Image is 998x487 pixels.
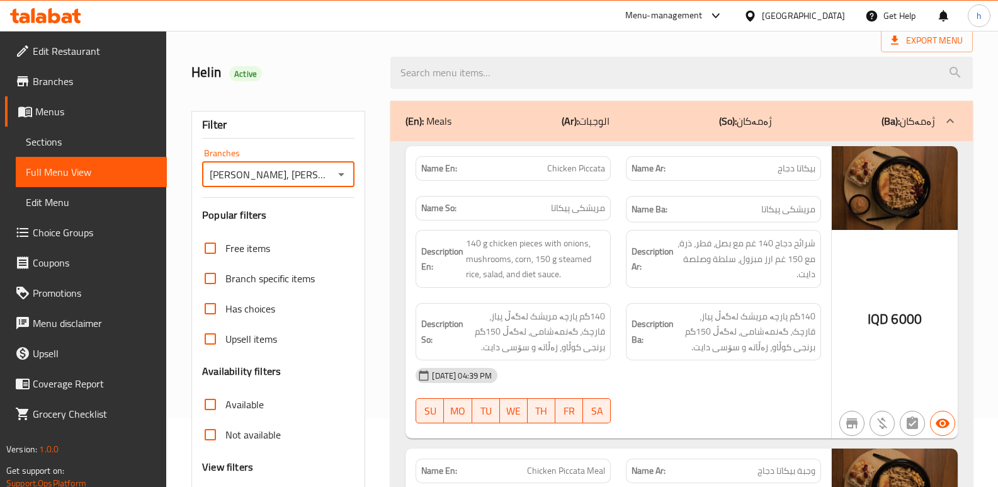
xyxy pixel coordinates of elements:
button: TH [528,398,555,423]
span: MO [449,402,467,420]
b: (Ba): [882,112,900,130]
strong: Description So: [421,316,463,347]
span: Grocery Checklist [33,406,157,421]
img: %D8%A8%D9%8A%D9%83%D8%A7%D8%AA%D8%A7_%D8%AF%D8%AC%D8%A7%D8%AC638958840008882853.jpg [832,146,958,230]
span: Edit Menu [26,195,157,210]
a: Coverage Report [5,369,167,399]
div: [GEOGRAPHIC_DATA] [762,9,845,23]
span: مریشکی پیکاتا [551,202,605,215]
a: Coupons [5,248,167,278]
a: Sections [16,127,167,157]
span: Promotions [33,285,157,301]
h2: Helin [191,63,375,82]
span: Menus [35,104,157,119]
strong: Name So: [421,202,456,215]
span: Branch specific items [225,271,315,286]
button: SA [583,398,611,423]
div: (En): Meals(Ar):الوجبات(So):ژەمەکان(Ba):ژەمەکان [390,101,973,141]
b: (En): [405,112,424,130]
p: Meals [405,113,451,129]
a: Upsell [5,338,167,369]
p: ژەمەکان [882,113,935,129]
span: IQD [868,307,888,331]
span: 140 g chicken pieces with onions, mushrooms, corn, 150 g steamed rice, salad, and diet sauce. [466,236,605,282]
span: Coverage Report [33,376,157,391]
span: WE [505,402,523,420]
span: بيكاتا دجاج [778,162,815,175]
span: Chicken Piccata Meal [527,464,605,478]
a: Edit Restaurant [5,36,167,66]
button: SU [416,398,444,423]
button: Not has choices [900,411,925,436]
button: Available [930,411,955,436]
span: Edit Restaurant [33,43,157,59]
span: 1.0.0 [39,441,59,457]
a: Promotions [5,278,167,308]
a: Edit Menu [16,187,167,217]
span: Sections [26,134,157,149]
h3: Availability filters [202,364,281,379]
button: MO [444,398,472,423]
button: Not branch specific item [839,411,865,436]
span: Get support on: [6,462,64,479]
p: ژەمەکان [719,113,772,129]
div: Filter [202,112,354,139]
b: (So): [719,112,737,130]
span: 6000 [891,307,922,331]
span: h [977,9,982,23]
span: 140گم پارچە مریشک لەگەڵ پیاز، قارچک، گەنمەشامی، لەگەڵ 150گم برنجی کوڵاو، زەڵاتە و سۆسی دایت. [466,309,605,355]
span: Chicken Piccata [547,162,605,175]
span: Coupons [33,255,157,270]
a: Choice Groups [5,217,167,248]
span: Active [229,68,262,80]
span: Upsell [33,346,157,361]
span: SA [588,402,606,420]
strong: Name Ar: [632,162,666,175]
strong: Description En: [421,244,463,275]
span: Export Menu [881,29,973,52]
button: FR [555,398,583,423]
button: Purchased item [870,411,895,436]
span: وجبة بيكاتا دجاج [757,464,815,478]
b: (Ar): [562,112,579,130]
span: Upsell items [225,331,277,347]
strong: Name En: [421,464,457,478]
span: TU [477,402,495,420]
h3: View filters [202,460,253,474]
span: Has choices [225,301,275,316]
h3: Popular filters [202,208,354,222]
input: search [390,57,973,89]
a: Branches [5,66,167,96]
span: SU [421,402,439,420]
strong: Name Ba: [632,202,667,217]
span: Free items [225,241,270,256]
span: Branches [33,74,157,89]
span: Version: [6,441,37,457]
button: WE [500,398,528,423]
div: Active [229,66,262,81]
span: Choice Groups [33,225,157,240]
strong: Name Ar: [632,464,666,478]
span: Available [225,397,264,412]
span: 140گم پارچە مریشک لەگەڵ پیاز، قارچک، گەنمەشامی، لەگەڵ 150گم برنجی کوڵاو، زەڵاتە و سۆسی دایت. [676,309,815,355]
span: مریشکی پیکاتا [761,202,815,217]
a: Full Menu View [16,157,167,187]
strong: Description Ar: [632,244,674,275]
span: شرائح دجاج 140 غم مع بصل، فطر، ذرة، مع 150 غم ارز مبزول، سلطة وصلصة دايت. [676,236,815,282]
a: Menus [5,96,167,127]
strong: Name En: [421,162,457,175]
span: TH [533,402,550,420]
p: الوجبات [562,113,610,129]
button: Open [332,166,350,183]
div: Menu-management [625,8,703,23]
span: Export Menu [891,33,963,49]
strong: Description Ba: [632,316,674,347]
a: Grocery Checklist [5,399,167,429]
span: FR [560,402,578,420]
span: Not available [225,427,281,442]
span: Full Menu View [26,164,157,180]
a: Menu disclaimer [5,308,167,338]
span: Menu disclaimer [33,316,157,331]
button: TU [472,398,500,423]
span: [DATE] 04:39 PM [427,370,497,382]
